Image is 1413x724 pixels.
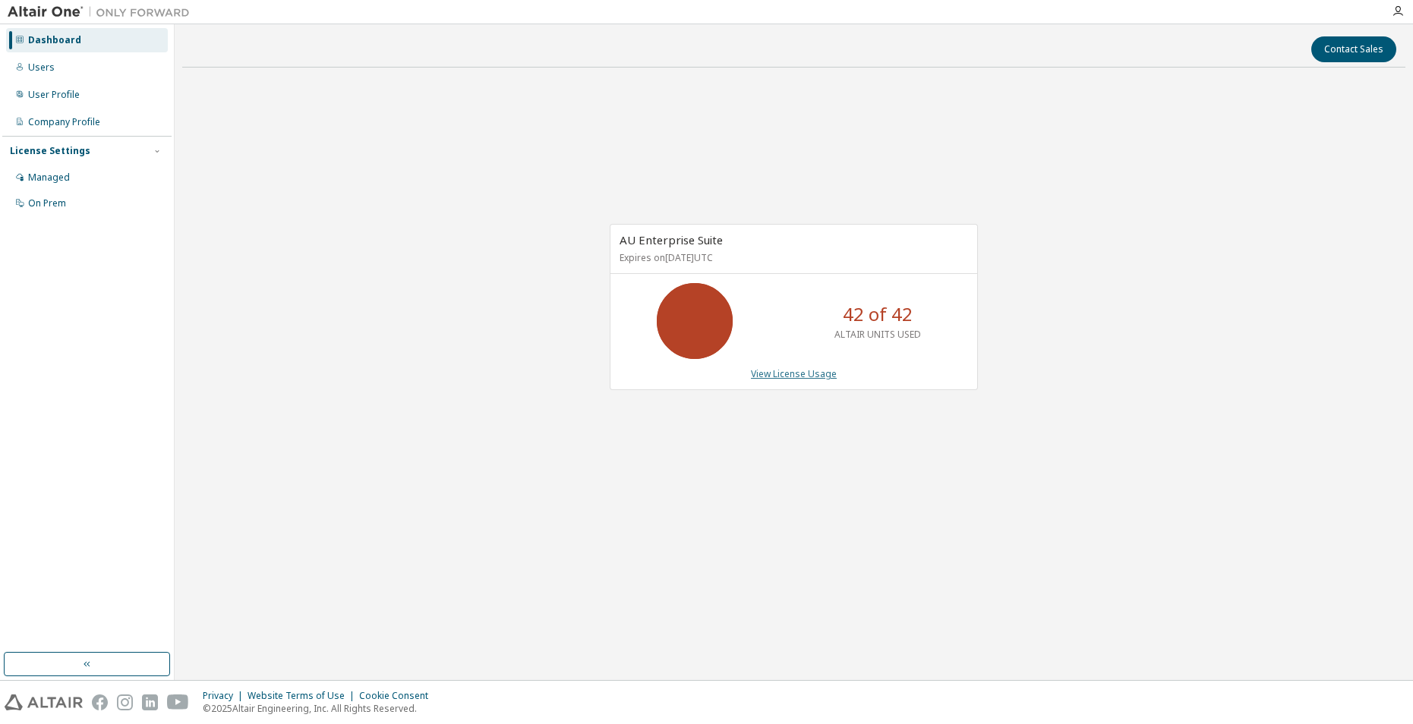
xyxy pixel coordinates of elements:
p: ALTAIR UNITS USED [834,328,921,341]
div: User Profile [28,89,80,101]
img: linkedin.svg [142,694,158,710]
div: On Prem [28,197,66,209]
div: Managed [28,172,70,184]
p: © 2025 Altair Engineering, Inc. All Rights Reserved. [203,702,437,715]
div: Cookie Consent [359,690,437,702]
a: View License Usage [751,367,837,380]
img: Altair One [8,5,197,20]
span: AU Enterprise Suite [620,232,723,247]
img: youtube.svg [167,694,189,710]
p: 42 of 42 [843,301,913,327]
div: Privacy [203,690,248,702]
div: Users [28,61,55,74]
div: Website Terms of Use [248,690,359,702]
img: instagram.svg [117,694,133,710]
div: License Settings [10,145,90,157]
div: Company Profile [28,116,100,128]
button: Contact Sales [1311,36,1396,62]
img: facebook.svg [92,694,108,710]
p: Expires on [DATE] UTC [620,251,964,264]
div: Dashboard [28,34,81,46]
img: altair_logo.svg [5,694,83,710]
